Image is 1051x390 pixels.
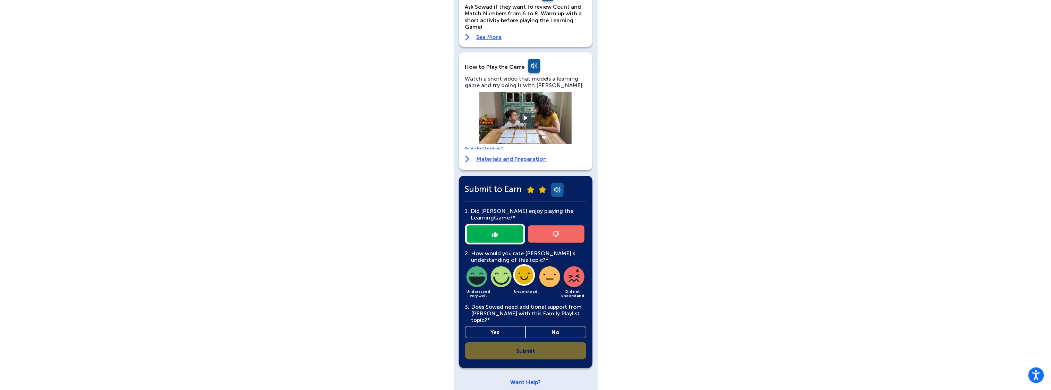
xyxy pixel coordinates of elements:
[494,214,516,221] span: Game?*
[465,266,489,290] img: light-understood-very-well-icon.png
[562,290,585,298] span: Did not understand
[538,266,562,290] img: light-slightly-understood-icon.png
[489,266,513,290] img: light-understood-well-icon.png
[465,34,470,41] img: right-arrow.svg
[465,250,470,257] span: 2.
[465,75,586,89] div: Watch a short video that models a learning game and try doing it with [PERSON_NAME].
[465,156,547,163] a: Materials and Preparation
[465,34,586,41] a: See More
[465,208,469,214] span: 1.
[465,304,470,310] span: 3.
[514,290,538,294] span: Understood
[562,266,586,290] img: light-did-not-understand-icon.png
[465,64,525,70] div: How to Play the Game
[465,156,470,163] img: right-arrow.svg
[525,326,586,338] a: No
[553,231,559,237] img: thumb-down-icon.png
[527,186,534,193] img: submit-star.png
[510,379,541,385] a: Want Help?
[465,326,526,338] a: Yes
[465,146,503,150] a: Video Not Loading?
[469,208,586,221] div: Did [PERSON_NAME] enjoy playing the Learning
[465,186,522,192] span: Submit to Earn
[539,186,546,193] img: submit-star.png
[465,304,586,324] div: Does Sowad need additional support from [PERSON_NAME] with this Family Playlist topic?*
[465,250,586,263] div: How would you rate [PERSON_NAME]'s understanding of this topic?*
[465,3,586,30] p: Ask Sowad if they want to review Count and Match Numbers from 6 to 8. Warm up with a short activi...
[467,290,490,298] span: Understood very well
